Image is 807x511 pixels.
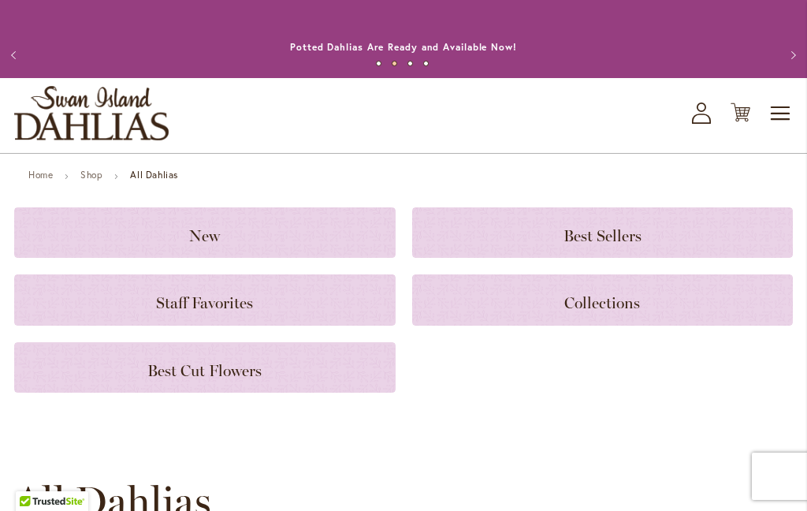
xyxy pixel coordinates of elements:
span: Staff Favorites [156,293,253,312]
span: Best Cut Flowers [147,361,262,380]
button: 1 of 4 [376,61,381,66]
iframe: Launch Accessibility Center [12,455,56,499]
strong: All Dahlias [130,169,178,181]
a: Home [28,169,53,181]
a: New [14,207,396,258]
span: Best Sellers [563,226,642,245]
a: Best Cut Flowers [14,342,396,393]
button: 4 of 4 [423,61,429,66]
span: Collections [564,293,640,312]
a: Best Sellers [412,207,794,258]
button: Next [775,39,807,71]
button: 3 of 4 [407,61,413,66]
a: Collections [412,274,794,325]
a: Potted Dahlias Are Ready and Available Now! [290,41,517,53]
a: Staff Favorites [14,274,396,325]
a: Shop [80,169,102,181]
button: 2 of 4 [392,61,397,66]
span: New [189,226,220,245]
a: store logo [14,86,169,140]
